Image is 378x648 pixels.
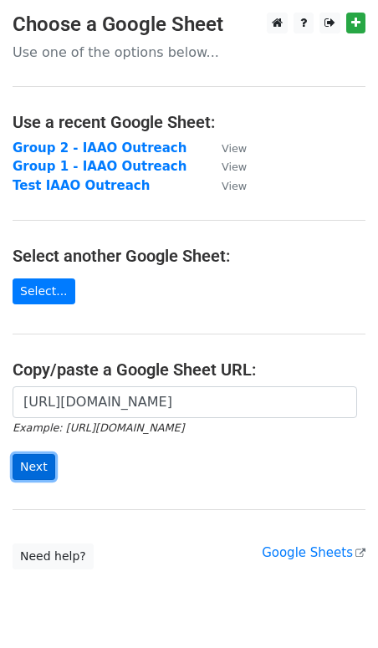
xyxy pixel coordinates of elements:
[13,386,357,418] input: Paste your Google Sheet URL here
[205,178,247,193] a: View
[262,545,365,560] a: Google Sheets
[13,360,365,380] h4: Copy/paste a Google Sheet URL:
[13,246,365,266] h4: Select another Google Sheet:
[205,159,247,174] a: View
[13,421,184,434] small: Example: [URL][DOMAIN_NAME]
[13,278,75,304] a: Select...
[13,43,365,61] p: Use one of the options below...
[13,13,365,37] h3: Choose a Google Sheet
[13,454,55,480] input: Next
[294,568,378,648] iframe: Chat Widget
[13,178,150,193] a: Test IAAO Outreach
[13,159,186,174] a: Group 1 - IAAO Outreach
[205,140,247,156] a: View
[222,180,247,192] small: View
[13,112,365,132] h4: Use a recent Google Sheet:
[13,543,94,569] a: Need help?
[222,161,247,173] small: View
[13,140,186,156] a: Group 2 - IAAO Outreach
[222,142,247,155] small: View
